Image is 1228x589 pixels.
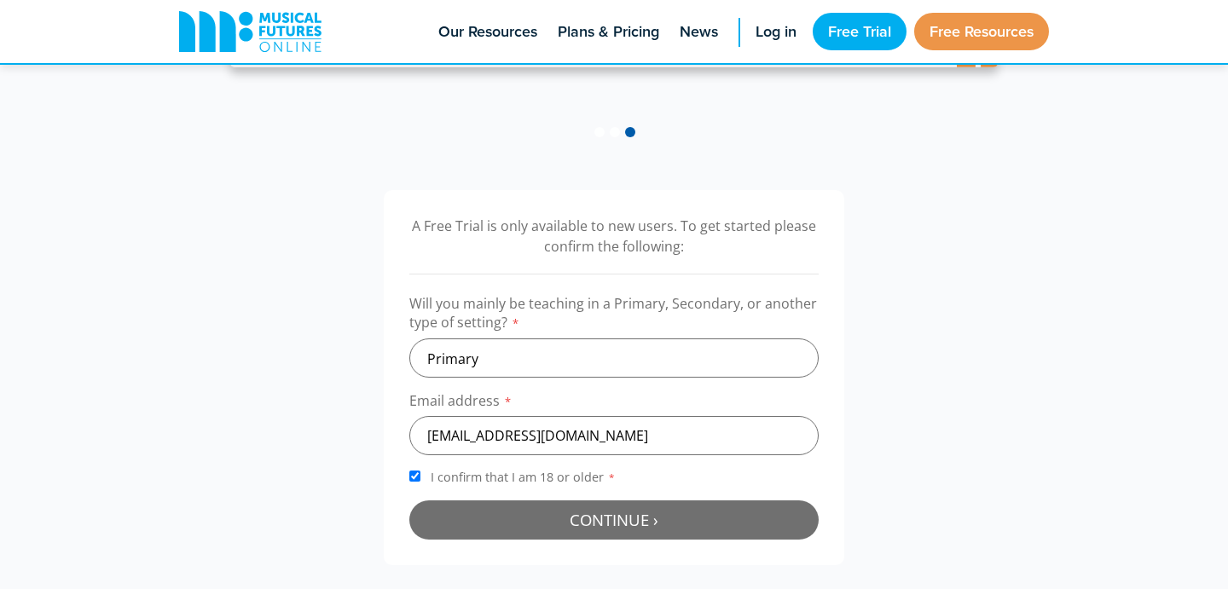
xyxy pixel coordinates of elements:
span: Plans & Pricing [558,20,659,43]
button: Continue › [409,500,819,540]
label: Email address [409,391,819,416]
p: A Free Trial is only available to new users. To get started please confirm the following: [409,216,819,257]
a: Free Resources [914,13,1049,50]
span: News [680,20,718,43]
input: I confirm that I am 18 or older* [409,471,420,482]
span: I confirm that I am 18 or older [427,469,619,485]
a: Free Trial [813,13,907,50]
label: Will you mainly be teaching in a Primary, Secondary, or another type of setting? [409,294,819,338]
span: Log in [756,20,796,43]
span: Continue › [570,509,658,530]
span: Our Resources [438,20,537,43]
